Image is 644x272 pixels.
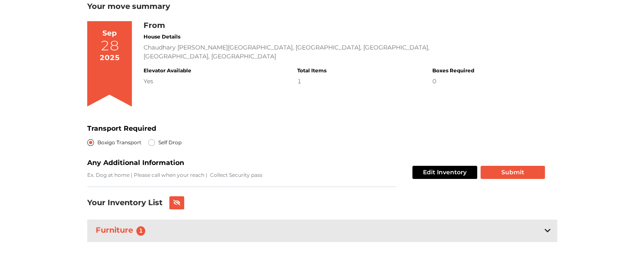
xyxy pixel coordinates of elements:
h4: Boxes Required [432,68,474,74]
span: 1 [136,226,146,236]
h4: Total Items [297,68,326,74]
button: Edit Inventory [412,166,477,179]
b: Any Additional Information [87,159,184,167]
b: Transport Required [87,124,156,132]
div: 0 [432,77,474,86]
div: Yes [144,77,191,86]
div: 1 [297,77,326,86]
button: Submit [481,166,545,179]
h3: Furniture [94,224,151,237]
h4: Elevator Available [144,68,191,74]
div: 2025 [100,52,120,63]
h4: House Details [144,34,474,40]
div: Chaudhary [PERSON_NAME][GEOGRAPHIC_DATA], [GEOGRAPHIC_DATA], [GEOGRAPHIC_DATA], [GEOGRAPHIC_DATA]... [144,43,474,61]
div: 28 [100,39,119,52]
div: Sep [102,28,117,39]
h3: Your move summary [87,2,557,11]
label: Self Drop [158,137,182,148]
label: Boxigo Transport [97,137,141,148]
h3: Your Inventory List [87,198,163,208]
h3: From [144,21,474,30]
